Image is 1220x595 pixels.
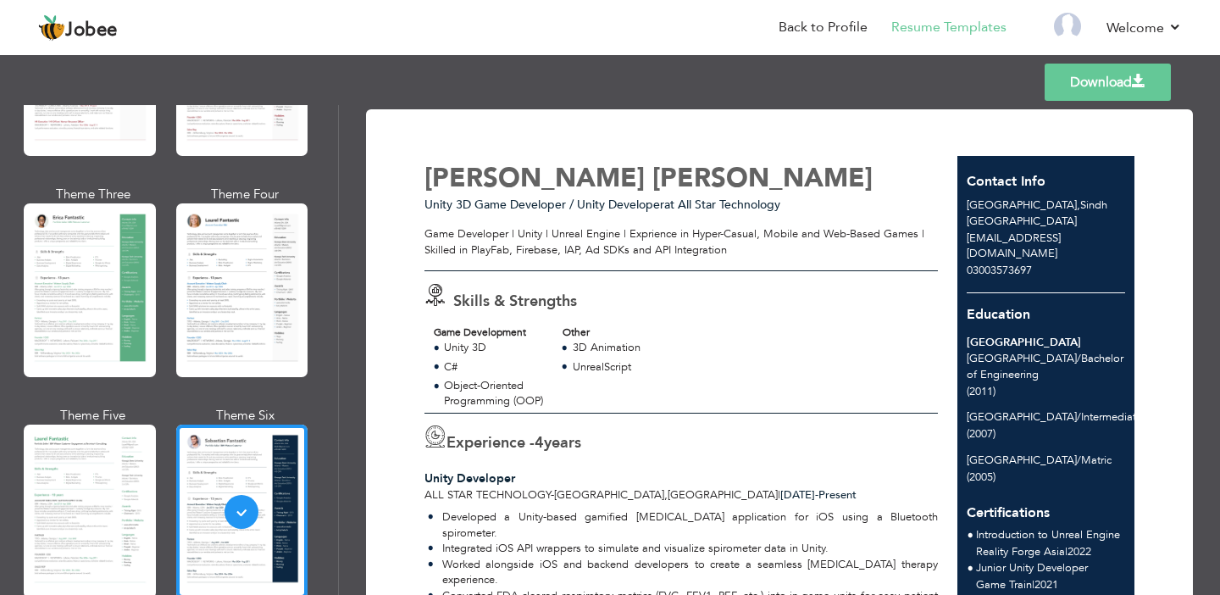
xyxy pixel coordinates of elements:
span: Contact Info [967,172,1045,191]
span: at All Star Technology [664,197,780,213]
span: [PERSON_NAME] [652,160,873,196]
div: [GEOGRAPHIC_DATA] [967,335,1125,351]
div: Theme Four [180,186,312,203]
span: (2007) [967,426,995,442]
span: 4 [535,432,544,453]
a: Back to Profile [779,18,868,37]
p: Game Train 2021 [976,577,1088,594]
span: [GEOGRAPHIC_DATA] [967,214,1077,229]
span: | [1032,577,1034,592]
div: Theme Three [27,186,159,203]
p: Reality Forge Asia 2022 [976,544,1120,561]
div: Theme Five [27,407,159,425]
span: 03003573697 [967,263,1032,278]
div: Other [563,325,672,340]
span: [GEOGRAPHIC_DATA] [554,487,664,503]
span: [GEOGRAPHIC_DATA] Matric [967,453,1112,468]
span: Certifications [967,491,1050,523]
span: [DATE] [780,487,818,503]
div: Sindh [957,197,1135,229]
span: [EMAIL_ADDRESS][DOMAIN_NAME] [967,231,1061,262]
span: [GEOGRAPHIC_DATA] [668,487,778,503]
span: / [1077,351,1081,366]
div: Object-Oriented Programming (OOP) [444,378,543,409]
span: [GEOGRAPHIC_DATA] [967,197,1077,213]
span: / [1077,409,1081,425]
span: Experience - [446,432,535,453]
span: | [1065,544,1067,559]
span: (2011) [967,384,995,399]
img: jobee.io [38,14,65,42]
a: Welcome [1106,18,1182,38]
a: Download [1045,64,1171,101]
span: Junior Unity Developer [976,560,1088,576]
span: Unity Developer [424,470,515,487]
a: Resume Templates [891,18,1006,37]
div: Theme Six [180,407,312,425]
img: Profile Img [1054,13,1081,40]
li: Developed a Unity-based gamified [MEDICAL_DATA] application for iOS using a Bluetooth spirometer. [428,509,938,541]
label: years [535,432,581,454]
a: Jobee [38,14,118,42]
span: Present [780,487,857,503]
span: , [1077,197,1080,213]
span: Jobee [65,21,118,40]
div: Unity 3D [444,340,543,356]
span: Introduction to Unreal Engine [976,527,1120,542]
li: Worked alongside iOS and backend developers to create a seamless [MEDICAL_DATA] therapy experience. [428,557,938,588]
span: , [664,487,668,503]
div: C# [444,359,543,375]
span: [GEOGRAPHIC_DATA] Bachelor of Engineering [967,351,1123,382]
span: - [815,487,818,503]
span: Education [967,305,1030,324]
span: - [551,487,554,503]
span: | [778,487,780,503]
span: All Star Technology [424,487,551,503]
li: Integrated iOS API wrappers to simulate and visualize spirometer data in Unity. [428,541,938,557]
span: Unity 3D Game Developer / Unity Developer [424,197,664,213]
span: / [1077,453,1081,468]
div: 3D Animation [573,340,672,356]
span: [PERSON_NAME] [424,160,645,196]
div: Game Development [434,325,543,340]
span: (2005) [967,470,995,485]
span: Skills & Strengths [453,291,577,312]
span: [GEOGRAPHIC_DATA] Intermediate [967,409,1142,425]
div: UnrealScript [573,359,672,375]
div: Game Developer | Unity | Unreal Engine | Exprience in Hyper-Casual, Mobile and Web-Based Games | ... [424,226,938,258]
